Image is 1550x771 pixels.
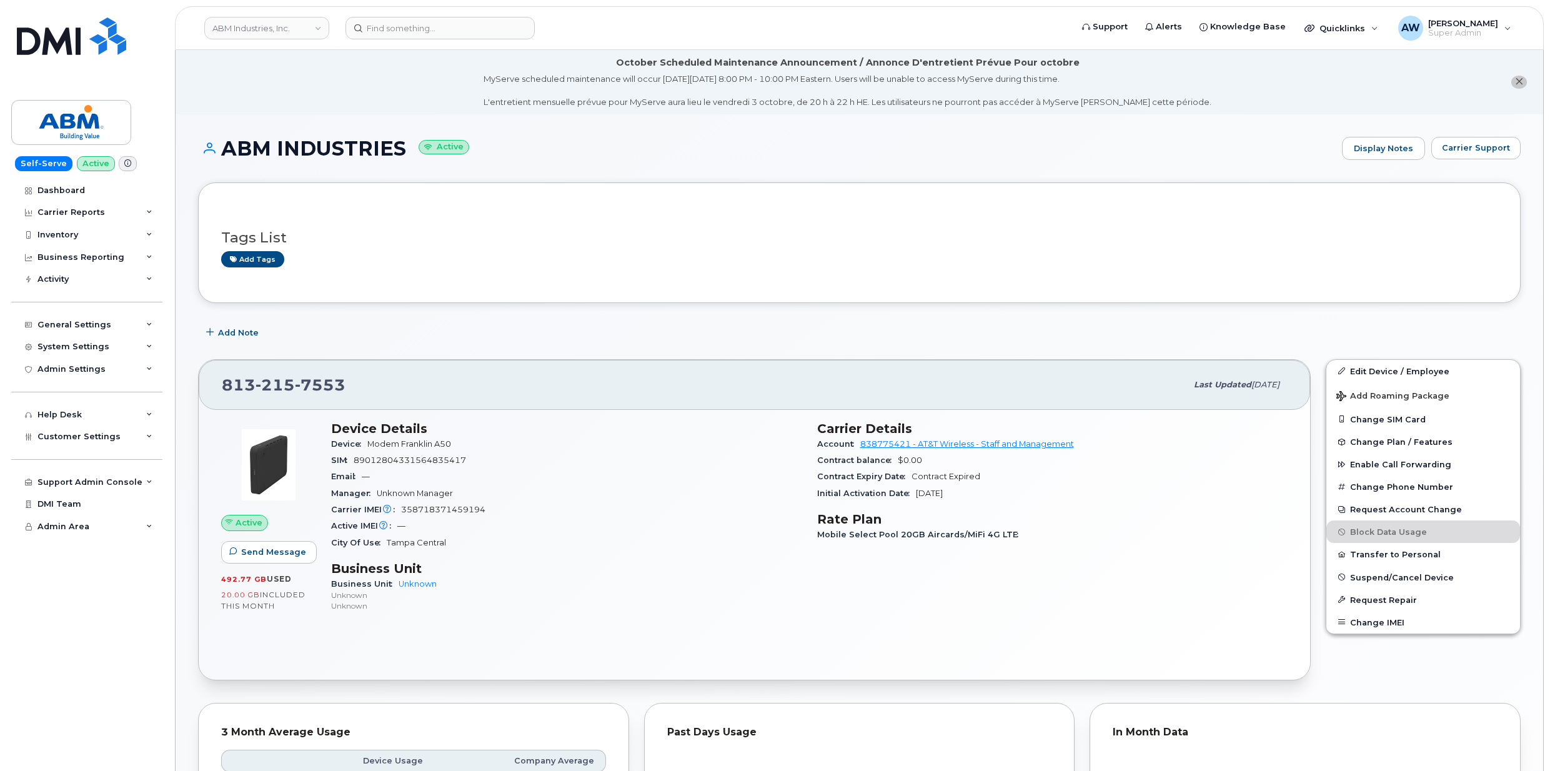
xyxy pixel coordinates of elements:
[399,579,437,589] a: Unknown
[1326,589,1520,611] button: Request Repair
[331,439,367,449] span: Device
[331,455,354,465] span: SIM
[231,427,306,502] img: image20231002-3703462-1vzb8k.jpeg
[221,726,606,739] div: 3 Month Average Usage
[331,489,377,498] span: Manager
[484,73,1211,108] div: MyServe scheduled maintenance will occur [DATE][DATE] 8:00 PM - 10:00 PM Eastern. Users will be u...
[331,505,401,514] span: Carrier IMEI
[221,590,306,610] span: included this month
[1251,380,1279,389] span: [DATE]
[817,530,1025,539] span: Mobile Select Pool 20GB Aircards/MiFi 4G LTE
[1326,360,1520,382] a: Edit Device / Employee
[362,472,370,481] span: —
[667,726,1052,739] div: Past Days Usage
[267,574,292,584] span: used
[367,439,451,449] span: Modem Franklin A50
[898,455,922,465] span: $0.00
[1326,566,1520,589] button: Suspend/Cancel Device
[817,421,1288,436] h3: Carrier Details
[397,521,405,530] span: —
[256,376,295,394] span: 215
[1431,137,1521,159] button: Carrier Support
[616,56,1080,69] div: October Scheduled Maintenance Announcement / Annonce D'entretient Prévue Pour octobre
[354,455,466,465] span: 89012804331564835417
[817,455,898,465] span: Contract balance
[1326,475,1520,498] button: Change Phone Number
[221,230,1498,246] h3: Tags List
[221,575,267,584] span: 492.77 GB
[331,600,802,611] p: Unknown
[218,327,259,339] span: Add Note
[377,489,453,498] span: Unknown Manager
[1326,520,1520,543] button: Block Data Usage
[198,137,1336,159] h1: ABM INDUSTRIES
[401,505,485,514] span: 358718371459194
[236,517,262,529] span: Active
[331,521,397,530] span: Active IMEI
[198,322,269,344] button: Add Note
[241,546,306,558] span: Send Message
[1350,460,1451,469] span: Enable Call Forwarding
[1326,430,1520,453] button: Change Plan / Features
[1350,572,1454,582] span: Suspend/Cancel Device
[916,489,943,498] span: [DATE]
[221,541,317,564] button: Send Message
[1350,437,1453,447] span: Change Plan / Features
[817,472,912,481] span: Contract Expiry Date
[331,561,802,576] h3: Business Unit
[331,472,362,481] span: Email
[221,251,284,267] a: Add tags
[1326,408,1520,430] button: Change SIM Card
[295,376,345,394] span: 7553
[1336,391,1449,403] span: Add Roaming Package
[419,140,469,154] small: Active
[1511,76,1527,89] button: close notification
[1326,453,1520,475] button: Enable Call Forwarding
[1113,726,1498,739] div: In Month Data
[1326,543,1520,565] button: Transfer to Personal
[331,538,387,547] span: City Of Use
[817,439,860,449] span: Account
[221,590,260,599] span: 20.00 GB
[222,376,345,394] span: 813
[1326,498,1520,520] button: Request Account Change
[1194,380,1251,389] span: Last updated
[331,421,802,436] h3: Device Details
[1442,142,1510,154] span: Carrier Support
[1342,137,1425,161] a: Display Notes
[331,590,802,600] p: Unknown
[331,579,399,589] span: Business Unit
[860,439,1074,449] a: 838775421 - AT&T Wireless - Staff and Management
[387,538,446,547] span: Tampa Central
[817,512,1288,527] h3: Rate Plan
[1326,611,1520,634] button: Change IMEI
[817,489,916,498] span: Initial Activation Date
[912,472,980,481] span: Contract Expired
[1326,382,1520,408] button: Add Roaming Package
